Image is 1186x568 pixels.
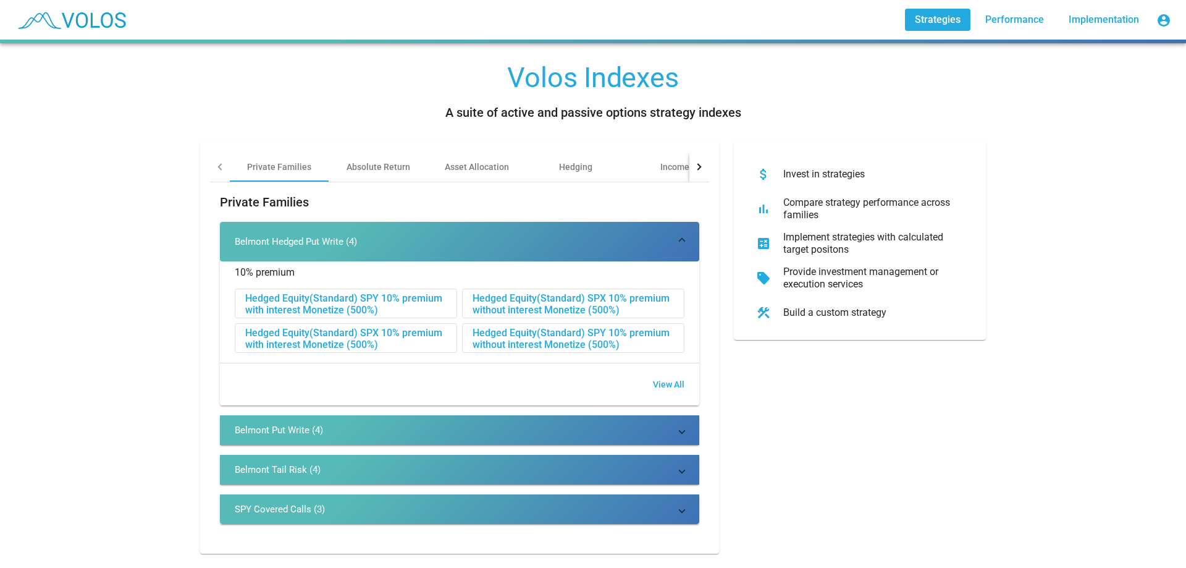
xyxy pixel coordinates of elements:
div: Belmont Hedged Put Write (4) [235,235,357,248]
div: Implement strategies with calculated target positons [773,231,966,256]
mat-icon: sell [754,268,773,288]
button: Hedged Equity(Standard) SPX 10% premium with interest Monetize (500%) [235,323,457,353]
mat-expansion-panel-header: Belmont Hedged Put Write (4) [220,222,699,261]
button: View All [643,373,694,396]
mat-icon: bar_chart [754,199,773,219]
button: Hedged Equity(Standard) SPY 10% premium with interest Monetize (500%) [235,289,457,318]
span: Performance [985,14,1044,25]
div: Hedging [559,161,592,173]
mat-expansion-panel-header: Belmont Tail Risk (4) [220,455,699,485]
span: Strategies [915,14,961,25]
span: Implementation [1069,14,1139,25]
div: Provide investment management or execution services [773,266,966,290]
mat-icon: construction [754,303,773,323]
button: Build a custom strategy [744,295,976,330]
button: Implement strategies with calculated target positons [744,226,976,261]
mat-icon: account_circle [1156,13,1171,28]
div: Belmont Put Write (4) [235,424,323,436]
mat-expansion-panel-header: Belmont Put Write (4) [220,415,699,445]
mat-expansion-panel-header: SPY Covered Calls (3) [220,494,699,524]
mat-icon: calculate [754,234,773,253]
div: Hedged Equity(Standard) SPX 10% premium without interest Monetize (500%) [463,289,684,319]
a: Implementation [1059,9,1149,31]
div: Compare strategy performance across families [773,197,966,221]
span: View All [653,379,684,389]
div: Private Families [247,161,311,173]
div: SPY Covered Calls (3) [235,503,325,515]
div: Hedged Equity(Standard) SPY 10% premium without interest Monetize (500%) [463,324,684,354]
div: Belmont Hedged Put Write (4) [220,261,699,405]
h2: Private Families [220,192,699,212]
button: Hedged Equity(Standard) SPX 10% premium without interest Monetize (500%) [462,289,684,318]
a: Strategies [905,9,970,31]
button: Compare strategy performance across families [744,192,976,226]
div: A suite of active and passive options strategy indexes [445,103,741,122]
div: 10% premium [235,266,295,279]
img: blue_transparent.png [10,4,132,35]
div: Asset Allocation [445,161,509,173]
div: Hedged Equity(Standard) SPX 10% premium with interest Monetize (500%) [235,324,456,354]
div: Volos Indexes [507,63,678,93]
div: Invest in strategies [773,168,966,180]
div: Income [660,161,689,173]
a: Performance [975,9,1054,31]
mat-icon: attach_money [754,164,773,184]
div: Hedged Equity(Standard) SPY 10% premium with interest Monetize (500%) [235,289,456,319]
div: Absolute Return [347,161,410,173]
div: Belmont Tail Risk (4) [235,464,321,476]
button: Invest in strategies [744,157,976,192]
button: Provide investment management or execution services [744,261,976,295]
button: Hedged Equity(Standard) SPY 10% premium without interest Monetize (500%) [462,323,684,353]
div: Build a custom strategy [773,307,966,319]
